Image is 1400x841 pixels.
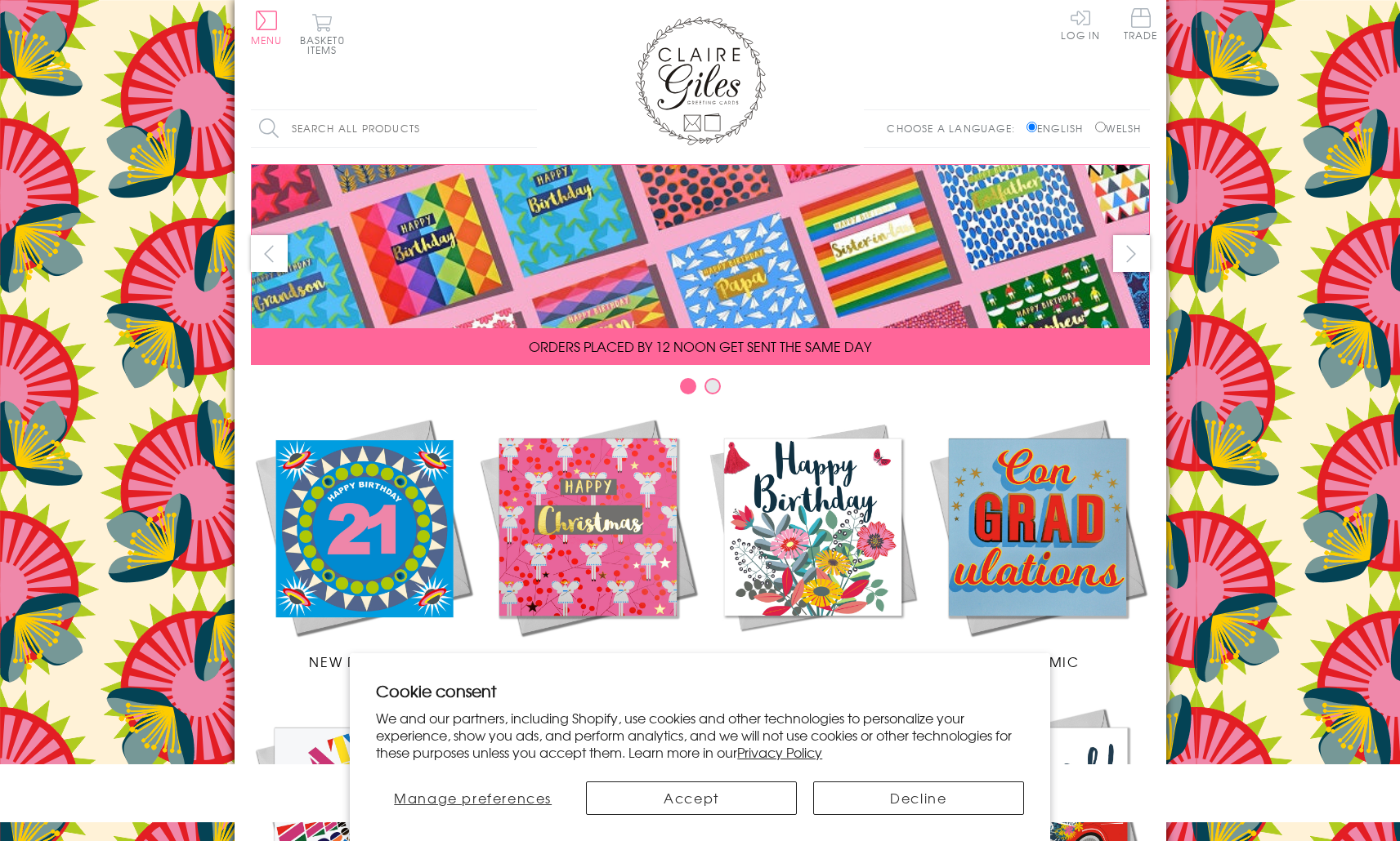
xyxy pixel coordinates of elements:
input: English [1027,122,1037,132]
a: Academic [925,415,1150,671]
input: Search all products [251,110,537,147]
button: Menu [251,11,283,45]
span: Birthdays [773,652,852,671]
span: Academic [995,652,1080,671]
button: Carousel Page 2 [704,378,721,394]
a: Privacy Policy [737,742,822,762]
span: New Releases [309,652,416,671]
img: Claire Giles Greetings Cards [635,16,766,145]
a: Birthdays [700,415,925,671]
a: Christmas [476,415,700,671]
div: Carousel Pagination [251,377,1150,403]
button: Basket0 items [300,13,345,55]
label: English [1027,121,1091,136]
a: Trade [1124,8,1158,43]
a: Log In [1061,8,1100,40]
label: Welsh [1095,121,1142,136]
a: New Releases [251,415,476,671]
input: Welsh [1095,122,1106,132]
button: next [1113,235,1150,272]
button: Carousel Page 1 (Current Slide) [680,378,696,394]
span: 0 items [307,33,345,57]
button: Accept [586,781,797,815]
span: Manage preferences [394,788,552,808]
span: Christmas [546,652,629,671]
span: ORDERS PLACED BY 12 NOON GET SENT THE SAME DAY [529,336,871,356]
h2: Cookie consent [376,679,1024,702]
p: We and our partners, including Shopify, use cookies and other technologies to personalize your ex... [376,710,1024,760]
span: Trade [1124,8,1158,40]
input: Search [521,110,537,147]
button: prev [251,235,288,272]
p: Choose a language: [887,121,1023,136]
span: Menu [251,33,283,47]
button: Manage preferences [376,781,570,815]
button: Decline [813,781,1024,815]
